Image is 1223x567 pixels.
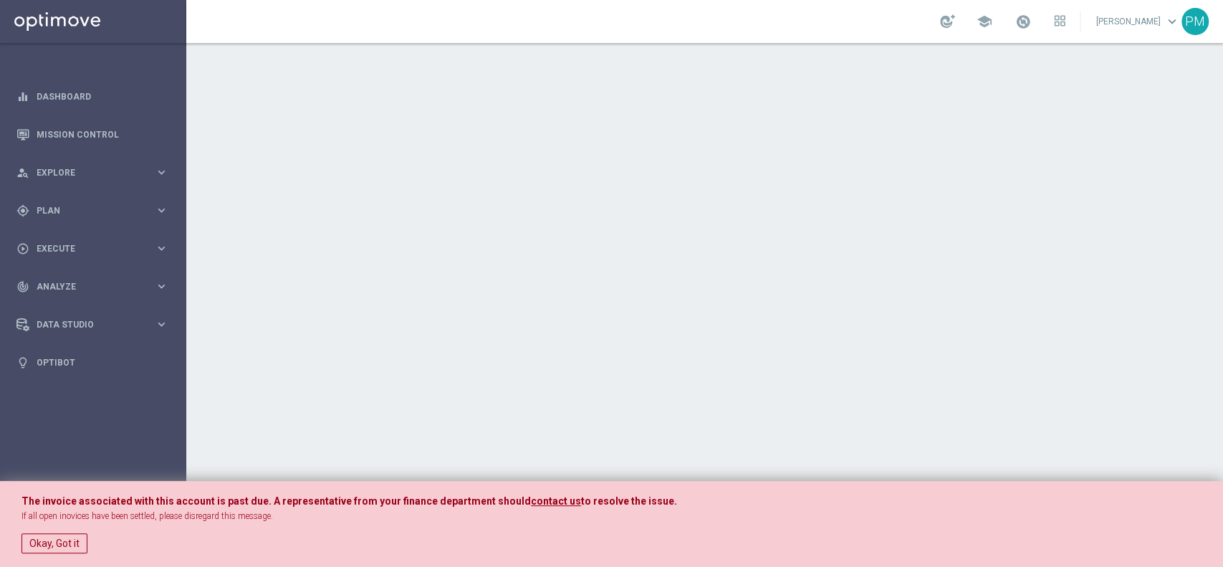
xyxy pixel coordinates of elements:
i: gps_fixed [16,204,29,217]
i: keyboard_arrow_right [155,318,168,331]
span: Execute [37,244,155,253]
div: Optibot [16,343,168,381]
i: keyboard_arrow_right [155,204,168,217]
span: The invoice associated with this account is past due. A representative from your finance departme... [21,495,531,507]
i: lightbulb [16,356,29,369]
span: Analyze [37,282,155,291]
a: Dashboard [37,77,168,115]
span: to resolve the issue. [581,495,677,507]
i: person_search [16,166,29,179]
div: Execute [16,242,155,255]
div: Explore [16,166,155,179]
i: equalizer [16,90,29,103]
button: Okay, Got it [21,533,87,553]
button: gps_fixed Plan keyboard_arrow_right [16,205,169,216]
button: equalizer Dashboard [16,91,169,103]
div: PM [1181,8,1209,35]
button: Mission Control [16,129,169,140]
div: Plan [16,204,155,217]
span: Explore [37,168,155,177]
button: play_circle_outline Execute keyboard_arrow_right [16,243,169,254]
span: Plan [37,206,155,215]
a: contact us [531,495,581,508]
span: school [977,14,992,29]
i: keyboard_arrow_right [155,242,168,255]
div: Mission Control [16,115,168,153]
a: Optibot [37,343,168,381]
a: Mission Control [37,115,168,153]
button: Data Studio keyboard_arrow_right [16,319,169,330]
button: person_search Explore keyboard_arrow_right [16,167,169,178]
p: If all open inovices have been settled, please disregard this message. [21,510,1202,523]
i: keyboard_arrow_right [155,166,168,179]
button: track_changes Analyze keyboard_arrow_right [16,281,169,292]
a: [PERSON_NAME]keyboard_arrow_down [1095,11,1181,32]
span: Data Studio [37,320,155,329]
button: lightbulb Optibot [16,357,169,368]
i: track_changes [16,280,29,293]
div: Dashboard [16,77,168,115]
div: Data Studio [16,318,155,331]
span: keyboard_arrow_down [1164,14,1180,29]
i: keyboard_arrow_right [155,280,168,293]
i: play_circle_outline [16,242,29,255]
div: Analyze [16,280,155,293]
